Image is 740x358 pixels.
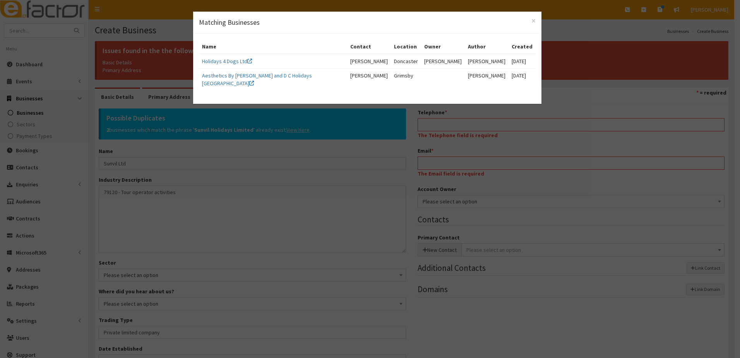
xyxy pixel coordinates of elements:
[509,68,536,90] td: [DATE]
[465,54,509,69] td: [PERSON_NAME]
[202,58,252,65] a: Holidays 4 Dogs Ltd
[531,17,536,25] button: Close
[347,68,391,90] td: [PERSON_NAME]
[465,68,509,90] td: [PERSON_NAME]
[391,68,421,90] td: Grimsby
[421,40,465,54] th: Owner
[531,15,536,26] span: ×
[509,54,536,69] td: [DATE]
[199,40,347,54] th: Name
[202,72,312,87] a: Aesthetics By [PERSON_NAME] and D C Holidays [GEOGRAPHIC_DATA]
[509,40,536,54] th: Created
[391,40,421,54] th: Location
[199,17,536,28] h4: Matching Businesses
[421,54,465,69] td: [PERSON_NAME]
[391,54,421,69] td: Doncaster
[347,40,391,54] th: Contact
[347,54,391,69] td: [PERSON_NAME]
[465,40,509,54] th: Author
